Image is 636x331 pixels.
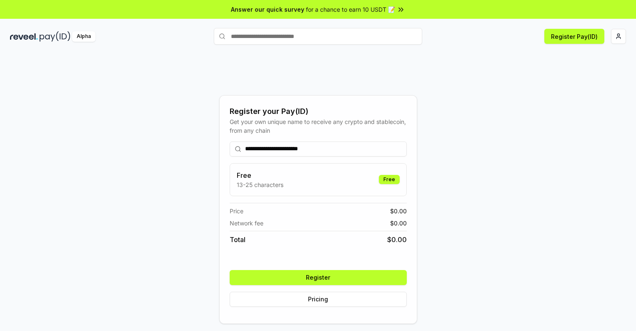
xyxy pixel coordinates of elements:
[306,5,395,14] span: for a chance to earn 10 USDT 📝
[230,117,407,135] div: Get your own unique name to receive any crypto and stablecoin, from any chain
[72,31,95,42] div: Alpha
[10,31,38,42] img: reveel_dark
[230,270,407,285] button: Register
[230,219,263,227] span: Network fee
[379,175,400,184] div: Free
[230,235,245,245] span: Total
[230,207,243,215] span: Price
[40,31,70,42] img: pay_id
[237,180,283,189] p: 13-25 characters
[390,219,407,227] span: $ 0.00
[230,292,407,307] button: Pricing
[387,235,407,245] span: $ 0.00
[544,29,604,44] button: Register Pay(ID)
[390,207,407,215] span: $ 0.00
[231,5,304,14] span: Answer our quick survey
[230,106,407,117] div: Register your Pay(ID)
[237,170,283,180] h3: Free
